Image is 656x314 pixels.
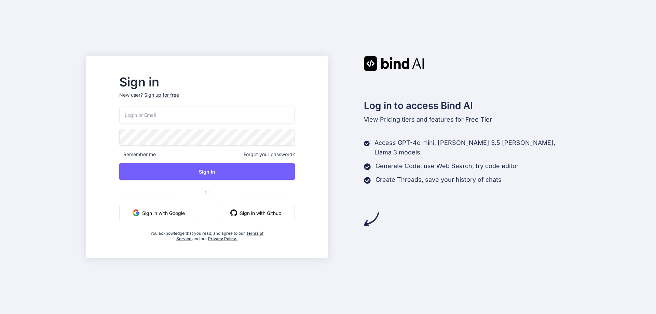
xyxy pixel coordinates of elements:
span: View Pricing [364,116,400,123]
h2: Sign in [119,77,295,87]
a: Privacy Policy. [208,236,237,241]
p: Create Threads, save your history of chats [375,175,502,185]
div: Sign up for free [144,92,179,98]
span: Remember me [119,151,156,158]
button: Sign In [119,163,295,180]
input: Login or Email [119,107,295,123]
img: google [133,209,139,216]
p: tiers and features for Free Tier [364,115,570,124]
button: Sign in with Github [217,205,295,221]
button: Sign in with Google [119,205,198,221]
p: Generate Code, use Web Search, try code editor [375,161,519,171]
span: or [177,183,236,200]
img: github [230,209,237,216]
div: You acknowledge that you read, and agree to our and our [148,227,265,242]
img: Bind AI logo [364,56,424,71]
h2: Log in to access Bind AI [364,98,570,113]
span: Forgot your password? [244,151,295,158]
p: Access GPT-4o mini, [PERSON_NAME] 3.5 [PERSON_NAME], Llama 3 models [374,138,570,157]
a: Terms of Service [176,231,264,241]
p: New user? [119,92,295,107]
img: arrow [364,212,379,227]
